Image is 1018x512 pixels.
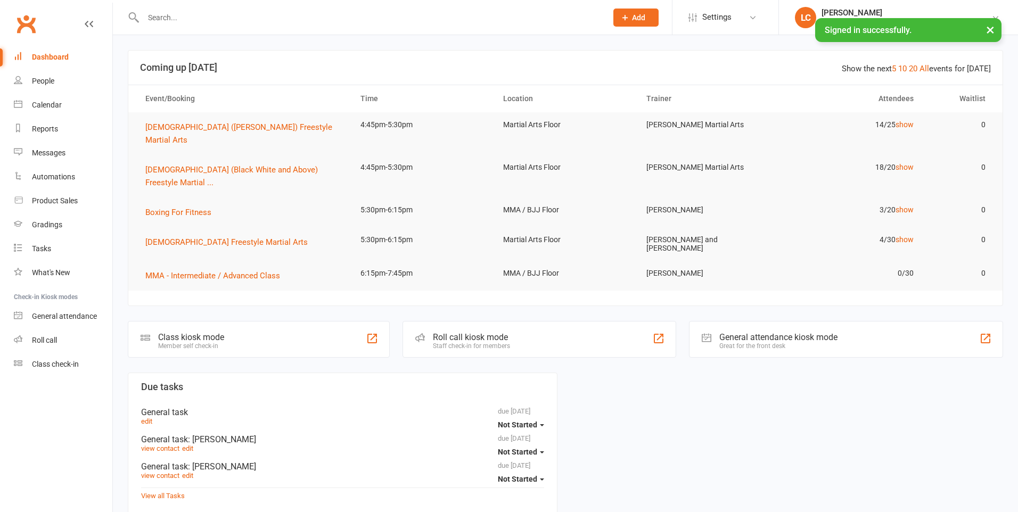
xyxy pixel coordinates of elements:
[923,197,995,222] td: 0
[14,69,112,93] a: People
[825,25,912,35] span: Signed in successfully.
[351,261,494,286] td: 6:15pm-7:45pm
[32,220,62,229] div: Gradings
[494,112,637,137] td: Martial Arts Floor
[182,472,193,480] a: edit
[351,155,494,180] td: 4:45pm-5:30pm
[494,261,637,286] td: MMA / BJJ Floor
[494,85,637,112] th: Location
[14,189,112,213] a: Product Sales
[32,360,79,368] div: Class check-in
[32,244,51,253] div: Tasks
[351,85,494,112] th: Time
[136,85,351,112] th: Event/Booking
[141,492,185,500] a: View all Tasks
[719,342,838,350] div: Great for the front desk
[141,417,152,425] a: edit
[923,227,995,252] td: 0
[822,8,991,18] div: [PERSON_NAME]
[145,165,318,187] span: [DEMOGRAPHIC_DATA] (Black White and Above) Freestyle Martial ...
[494,197,637,222] td: MMA / BJJ Floor
[32,336,57,344] div: Roll call
[702,5,732,29] span: Settings
[158,332,224,342] div: Class kiosk mode
[145,269,288,282] button: MMA - Intermediate / Advanced Class
[632,13,645,22] span: Add
[14,213,112,237] a: Gradings
[920,64,929,73] a: All
[498,475,537,483] span: Not Started
[842,62,991,75] div: Show the next events for [DATE]
[32,268,70,277] div: What's New
[923,261,995,286] td: 0
[14,141,112,165] a: Messages
[14,328,112,352] a: Roll call
[14,45,112,69] a: Dashboard
[719,332,838,342] div: General attendance kiosk mode
[141,434,544,444] div: General task
[188,434,256,444] span: : [PERSON_NAME]
[32,172,75,181] div: Automations
[780,261,923,286] td: 0/30
[14,237,112,261] a: Tasks
[141,407,544,417] div: General task
[795,7,816,28] div: LC
[32,148,65,157] div: Messages
[32,312,97,320] div: General attendance
[141,444,179,452] a: view contact
[32,125,58,133] div: Reports
[145,271,280,280] span: MMA - Intermediate / Advanced Class
[637,261,780,286] td: [PERSON_NAME]
[188,461,256,472] span: : [PERSON_NAME]
[498,448,537,456] span: Not Started
[923,85,995,112] th: Waitlist
[140,10,600,25] input: Search...
[923,155,995,180] td: 0
[637,197,780,222] td: [PERSON_NAME]
[494,155,637,180] td: Martial Arts Floor
[780,85,923,112] th: Attendees
[637,155,780,180] td: [PERSON_NAME] Martial Arts
[141,382,544,392] h3: Due tasks
[780,155,923,180] td: 18/20
[145,206,219,219] button: Boxing For Fitness
[637,227,780,261] td: [PERSON_NAME] and [PERSON_NAME]
[822,18,991,27] div: [PERSON_NAME] Martial Arts and Fitness Academy
[32,77,54,85] div: People
[145,208,211,217] span: Boxing For Fitness
[141,472,179,480] a: view contact
[141,461,544,472] div: General task
[351,227,494,252] td: 5:30pm-6:15pm
[158,342,224,350] div: Member self check-in
[351,112,494,137] td: 4:45pm-5:30pm
[145,236,315,249] button: [DEMOGRAPHIC_DATA] Freestyle Martial Arts
[498,469,544,489] button: Not Started
[13,11,39,37] a: Clubworx
[32,53,69,61] div: Dashboard
[896,163,914,171] a: show
[909,64,917,73] a: 20
[896,205,914,214] a: show
[145,121,341,146] button: [DEMOGRAPHIC_DATA] ([PERSON_NAME]) Freestyle Martial Arts
[498,442,544,461] button: Not Started
[14,93,112,117] a: Calendar
[182,444,193,452] a: edit
[32,196,78,205] div: Product Sales
[433,342,510,350] div: Staff check-in for members
[14,352,112,376] a: Class kiosk mode
[896,235,914,244] a: show
[351,197,494,222] td: 5:30pm-6:15pm
[433,332,510,342] div: Roll call kiosk mode
[145,122,332,145] span: [DEMOGRAPHIC_DATA] ([PERSON_NAME]) Freestyle Martial Arts
[145,163,341,189] button: [DEMOGRAPHIC_DATA] (Black White and Above) Freestyle Martial ...
[896,120,914,129] a: show
[898,64,907,73] a: 10
[145,237,308,247] span: [DEMOGRAPHIC_DATA] Freestyle Martial Arts
[14,165,112,189] a: Automations
[637,85,780,112] th: Trainer
[892,64,896,73] a: 5
[32,101,62,109] div: Calendar
[780,197,923,222] td: 3/20
[923,112,995,137] td: 0
[14,304,112,328] a: General attendance kiosk mode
